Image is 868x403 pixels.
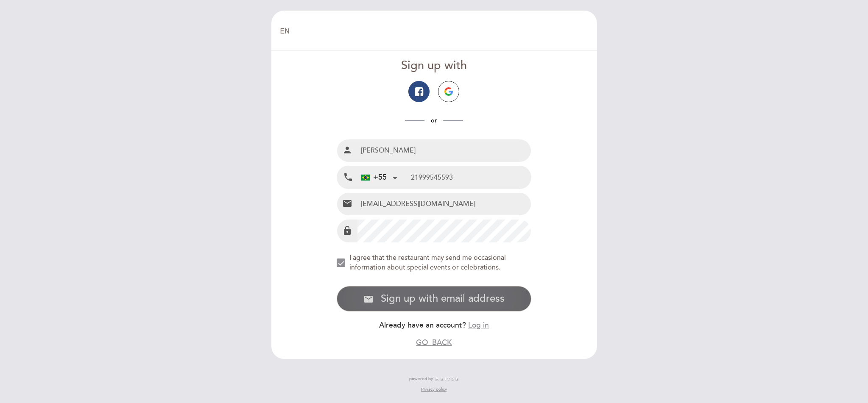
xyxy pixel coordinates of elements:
div: Sign up with [337,58,531,74]
md-checkbox: NEW_MODAL_AGREE_RESTAURANT_SEND_OCCASIONAL_INFO [337,253,531,272]
button: Log in [468,320,489,331]
span: or [424,117,443,124]
i: email [363,294,374,304]
button: email Sign up with email address [337,286,531,311]
a: Privacy policy [421,386,447,392]
img: icon-google.png [444,87,453,96]
a: powered by [409,376,459,382]
span: Sign up with email address [381,293,505,305]
img: MEITRE [435,377,459,381]
i: person [342,145,352,155]
div: +55 [361,172,387,183]
span: Already have an account? [379,321,466,330]
i: email [342,198,352,208]
input: Mobile Phone [411,166,531,189]
input: Name and surname [357,139,531,162]
div: Brazil (Brasil): +55 [358,167,400,188]
span: I agree that the restaurant may send me occasional information about special events or celebrations. [349,253,506,272]
i: lock [342,225,352,236]
span: powered by [409,376,433,382]
button: GO_BACK [416,337,452,348]
i: local_phone [343,172,353,183]
input: Email [357,193,531,215]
